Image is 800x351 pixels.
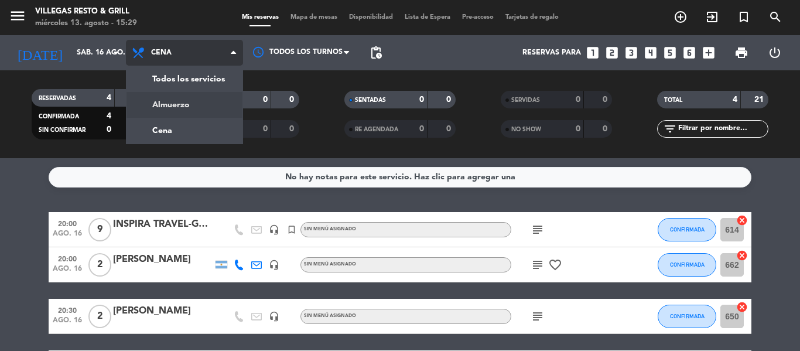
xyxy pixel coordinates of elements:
[236,14,285,21] span: Mis reservas
[355,127,398,132] span: RE AGENDADA
[734,46,748,60] span: print
[733,96,737,104] strong: 4
[419,125,424,133] strong: 0
[88,253,111,277] span: 2
[548,258,562,272] i: favorite_border
[670,313,705,319] span: CONFIRMADA
[53,230,82,243] span: ago. 16
[701,45,716,60] i: add_box
[263,96,268,104] strong: 0
[107,94,111,102] strong: 4
[658,253,716,277] button: CONFIRMADA
[107,112,111,120] strong: 4
[768,46,782,60] i: power_settings_new
[39,96,76,101] span: RESERVADAS
[446,125,453,133] strong: 0
[269,260,279,270] i: headset_mic
[585,45,600,60] i: looks_one
[53,265,82,278] span: ago. 16
[399,14,456,21] span: Lista de Espera
[151,49,172,57] span: Cena
[88,305,111,328] span: 2
[269,224,279,235] i: headset_mic
[736,301,748,313] i: cancel
[531,309,545,323] i: subject
[39,127,86,133] span: SIN CONFIRMAR
[677,122,768,135] input: Filtrar por nombre...
[304,262,356,267] span: Sin menú asignado
[289,96,296,104] strong: 0
[624,45,639,60] i: looks_3
[673,10,688,24] i: add_circle_outline
[263,125,268,133] strong: 0
[53,316,82,330] span: ago. 16
[343,14,399,21] span: Disponibilidad
[658,218,716,241] button: CONFIRMADA
[736,250,748,261] i: cancel
[35,6,137,18] div: Villegas Resto & Grill
[369,46,383,60] span: pending_actions
[88,218,111,241] span: 9
[127,66,242,92] a: Todos los servicios
[355,97,386,103] span: SENTADAS
[53,251,82,265] span: 20:00
[269,311,279,322] i: headset_mic
[658,305,716,328] button: CONFIRMADA
[9,7,26,29] button: menu
[643,45,658,60] i: looks_4
[127,118,242,144] a: Cena
[603,96,610,104] strong: 0
[35,18,137,29] div: miércoles 13. agosto - 15:29
[109,46,123,60] i: arrow_drop_down
[522,49,581,57] span: Reservas para
[754,96,766,104] strong: 21
[107,125,111,134] strong: 0
[9,40,71,66] i: [DATE]
[682,45,697,60] i: looks_6
[576,125,580,133] strong: 0
[285,171,515,184] div: No hay notas para este servicio. Haz clic para agregar una
[285,14,343,21] span: Mapa de mesas
[446,96,453,104] strong: 0
[705,10,719,24] i: exit_to_app
[531,223,545,237] i: subject
[456,14,500,21] span: Pre-acceso
[736,214,748,226] i: cancel
[113,252,213,267] div: [PERSON_NAME]
[511,97,540,103] span: SERVIDAS
[127,92,242,118] a: Almuerzo
[419,96,424,104] strong: 0
[9,7,26,25] i: menu
[768,10,782,24] i: search
[664,97,682,103] span: TOTAL
[576,96,580,104] strong: 0
[670,261,705,268] span: CONFIRMADA
[113,304,213,319] div: [PERSON_NAME]
[511,127,541,132] span: NO SHOW
[304,313,356,318] span: Sin menú asignado
[113,217,213,232] div: INSPIRA TRAVEL-GRUPO TESOROS
[758,35,791,70] div: LOG OUT
[500,14,565,21] span: Tarjetas de regalo
[531,258,545,272] i: subject
[604,45,620,60] i: looks_two
[304,227,356,231] span: Sin menú asignado
[603,125,610,133] strong: 0
[289,125,296,133] strong: 0
[53,216,82,230] span: 20:00
[662,45,678,60] i: looks_5
[39,114,79,120] span: CONFIRMADA
[663,122,677,136] i: filter_list
[286,224,297,235] i: turned_in_not
[737,10,751,24] i: turned_in_not
[670,226,705,233] span: CONFIRMADA
[53,303,82,316] span: 20:30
